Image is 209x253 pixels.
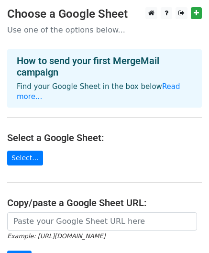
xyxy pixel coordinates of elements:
[7,232,105,240] small: Example: [URL][DOMAIN_NAME]
[7,7,202,21] h3: Choose a Google Sheet
[7,151,43,165] a: Select...
[17,55,192,78] h4: How to send your first MergeMail campaign
[7,212,197,231] input: Paste your Google Sheet URL here
[7,197,202,209] h4: Copy/paste a Google Sheet URL:
[17,82,192,102] p: Find your Google Sheet in the box below
[7,132,202,143] h4: Select a Google Sheet:
[7,25,202,35] p: Use one of the options below...
[17,82,180,101] a: Read more...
